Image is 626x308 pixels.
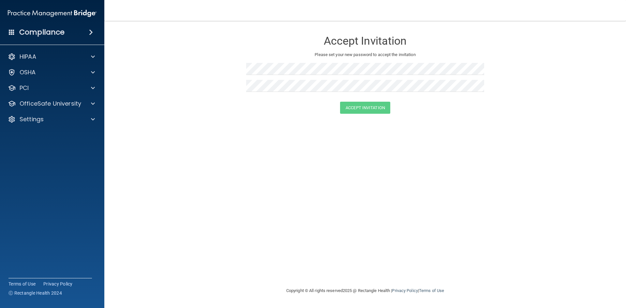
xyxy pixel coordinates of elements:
[8,100,95,108] a: OfficeSafe University
[43,281,73,287] a: Privacy Policy
[8,115,95,123] a: Settings
[8,68,95,76] a: OSHA
[8,53,95,61] a: HIPAA
[246,280,484,301] div: Copyright © All rights reserved 2025 @ Rectangle Health | |
[246,35,484,47] h3: Accept Invitation
[8,7,97,20] img: PMB logo
[20,115,44,123] p: Settings
[20,53,36,61] p: HIPAA
[8,84,95,92] a: PCI
[20,68,36,76] p: OSHA
[20,84,29,92] p: PCI
[20,100,81,108] p: OfficeSafe University
[419,288,444,293] a: Terms of Use
[8,290,62,296] span: Ⓒ Rectangle Health 2024
[251,51,479,59] p: Please set your new password to accept the invitation
[19,28,65,37] h4: Compliance
[8,281,36,287] a: Terms of Use
[392,288,418,293] a: Privacy Policy
[340,102,390,114] button: Accept Invitation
